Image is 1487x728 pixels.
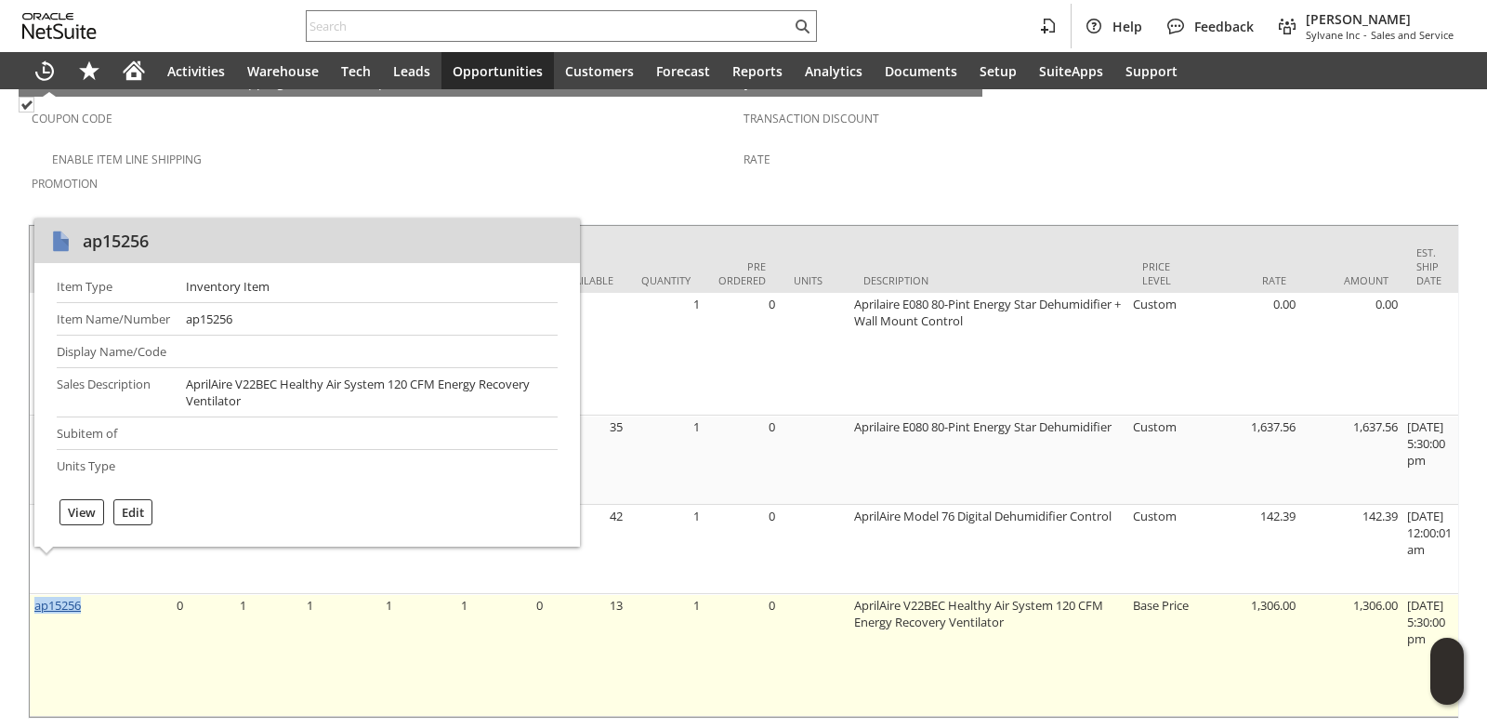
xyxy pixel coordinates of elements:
[656,62,710,80] span: Forecast
[794,52,874,89] a: Analytics
[78,60,100,82] svg: Shortcuts
[1300,505,1402,594] td: 142.39
[1402,416,1456,505] td: [DATE] 5:30:00 pm
[1128,505,1198,594] td: Custom
[99,505,188,594] td: 0
[1198,594,1300,717] td: 1,306.00
[1112,18,1142,35] span: Help
[1198,416,1300,505] td: 1,637.56
[1363,28,1367,42] span: -
[878,73,975,94] a: Pick Run Picks
[472,594,547,717] td: 0
[1039,62,1103,80] span: SuiteApps
[863,273,1114,287] div: Description
[849,293,1128,416] td: Aprilaire E080 80-Pint Energy Star Dehumidifier + Wall Mount Control
[92,73,100,91] span: B
[167,62,225,80] span: Activities
[413,73,520,94] a: Communication
[627,505,704,594] td: 1
[1300,594,1402,717] td: 1,306.00
[67,52,112,89] div: Shortcuts
[1128,594,1198,717] td: Base Price
[744,73,751,91] span: y
[1212,273,1286,287] div: Rate
[441,52,554,89] a: Opportunities
[1402,594,1456,717] td: [DATE] 5:30:00 pm
[620,73,627,91] span: e
[453,62,543,80] span: Opportunities
[251,594,318,717] td: 1
[1128,416,1198,505] td: Custom
[224,73,289,94] a: Shipping
[251,505,318,594] td: 1
[393,62,430,80] span: Leads
[472,505,547,594] td: 0
[1142,259,1184,287] div: Price Level
[645,52,721,89] a: Forecast
[31,73,35,91] span: I
[59,499,104,525] div: View
[186,278,270,295] div: Inventory Item
[382,52,441,89] a: Leads
[247,62,319,80] span: Warehouse
[885,62,957,80] span: Documents
[19,97,34,113] img: Checked
[1430,638,1464,705] iframe: Click here to launch Oracle Guided Learning Help Panel
[1430,672,1464,706] span: Oracle Guided Learning Widget. To move around, please hold and drag
[34,597,81,614] a: ap15256
[1114,52,1189,89] a: Support
[1194,18,1254,35] span: Feedback
[704,416,780,505] td: 0
[57,376,171,392] div: Sales Description
[849,416,1128,505] td: Aprilaire E080 80-Pint Energy Star Dehumidifier
[236,52,330,89] a: Warehouse
[186,311,232,327] div: ap15256
[1198,293,1300,416] td: 0.00
[743,111,879,126] a: Transaction Discount
[849,594,1128,717] td: AprilAire V22BEC Healthy Air System 120 CFM Energy Recovery Ventilator
[318,594,397,717] td: 1
[849,505,1128,594] td: AprilAire Model 76 Digital Dehumidifier Control
[87,73,209,94] a: B[PERSON_NAME]
[123,60,145,82] svg: Home
[304,73,398,94] a: Relationships
[794,273,836,287] div: Units
[547,594,627,717] td: 13
[307,15,791,37] input: Search
[1306,10,1454,28] span: [PERSON_NAME]
[22,52,67,89] a: Recent Records
[32,111,112,126] a: Coupon Code
[83,230,149,252] div: ap15256
[1028,52,1114,89] a: SuiteApps
[229,73,236,91] span: S
[57,311,171,327] div: Item Name/Number
[113,499,152,525] div: Edit
[704,594,780,717] td: 0
[732,73,863,94] a: System Information
[1128,293,1198,416] td: Custom
[99,594,188,717] td: 0
[1416,245,1442,287] div: Est. Ship Date
[330,52,382,89] a: Tech
[554,52,645,89] a: Customers
[627,594,704,717] td: 1
[874,52,968,89] a: Documents
[718,259,766,287] div: Pre Ordered
[1300,293,1402,416] td: 0.00
[68,504,96,521] label: View
[627,293,704,416] td: 1
[641,273,691,287] div: Quantity
[805,62,862,80] span: Analytics
[1402,505,1456,594] td: [DATE] 12:00:01 am
[1300,416,1402,505] td: 1,637.56
[968,52,1028,89] a: Setup
[57,278,171,295] div: Item Type
[188,505,251,594] td: 1
[627,416,704,505] td: 1
[112,52,156,89] a: Home
[1306,28,1360,42] span: Sylvane Inc
[607,73,717,94] a: Related Records
[26,73,72,94] a: Items
[1125,62,1178,80] span: Support
[535,73,592,94] a: Custom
